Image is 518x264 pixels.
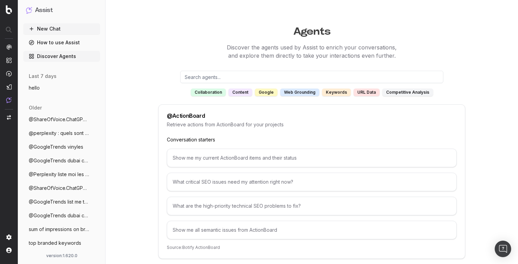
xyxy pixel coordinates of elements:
[6,84,12,90] img: Studio
[106,22,518,38] h1: Agents
[180,71,443,83] input: Search agents...
[23,183,100,194] button: @ShareOfVoice.ChatGPT est-ce que je suis
[167,197,457,215] div: What are the high-priority technical SEO problems to fix?
[29,73,57,80] span: last 7 days
[23,51,100,62] a: Discover Agents
[29,171,89,178] span: @Perplexity liste moi les personnalités
[6,57,12,63] img: Intelligence
[6,97,12,103] img: Assist
[167,245,457,250] p: Source: Botify ActionBoard
[23,23,100,34] button: New Chat
[167,173,457,191] div: What critical SEO issues need my attention right now?
[29,130,89,137] span: @perplexity : quels sont les vetements l
[167,136,457,143] p: Conversation starters
[23,196,100,207] button: @GoogleTrends list me trends on [GEOGRAPHIC_DATA] ch
[29,226,89,233] span: sum of impressions on branded keywords
[23,238,100,249] button: top branded keywords
[23,82,100,93] button: hello
[495,241,511,257] div: Open Intercom Messenger
[29,84,40,91] span: hello
[255,89,277,96] div: google
[6,248,12,253] img: My account
[29,212,89,219] span: @GoogleTrends dubai chocolate
[26,7,32,13] img: Assist
[280,89,319,96] div: web grounding
[7,115,11,120] img: Switch project
[29,198,89,205] span: @GoogleTrends list me trends on [GEOGRAPHIC_DATA] ch
[29,144,83,150] span: @GoogleTrends vinyles
[26,5,97,15] button: Assist
[6,234,12,240] img: Setting
[191,89,226,96] div: collaboration
[29,116,89,123] span: @ShareOfVoice.ChatGPT for "Where can I f
[23,210,100,221] button: @GoogleTrends dubai chocolate
[23,169,100,180] button: @Perplexity liste moi les personnalités
[167,113,205,118] div: @ ActionBoard
[23,155,100,166] button: @GoogleTrends dubai chocolate
[382,89,433,96] div: competitive analysis
[6,71,12,77] img: Activation
[354,89,380,96] div: URL data
[23,114,100,125] button: @ShareOfVoice.ChatGPT for "Where can I f
[23,141,100,152] button: @GoogleTrends vinyles
[23,37,100,48] a: How to use Assist
[167,149,457,167] div: Show me my current ActionBoard items and their status
[35,5,53,15] h1: Assist
[26,253,97,259] div: version: 1.620.0
[29,240,81,246] span: top branded keywords
[23,224,100,235] button: sum of impressions on branded keywords
[229,89,252,96] div: content
[29,104,42,111] span: older
[106,43,518,60] p: Discover the agents used by Assist to enrich your conversations, and explore them directly to tak...
[322,89,351,96] div: keywords
[29,157,89,164] span: @GoogleTrends dubai chocolate
[167,221,457,239] div: Show me all semantic issues from ActionBoard
[29,185,89,192] span: @ShareOfVoice.ChatGPT est-ce que je suis
[6,5,12,14] img: Botify logo
[6,44,12,50] img: Analytics
[167,121,457,128] p: Retrieve actions from ActionBoard for your projects
[23,128,100,139] button: @perplexity : quels sont les vetements l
